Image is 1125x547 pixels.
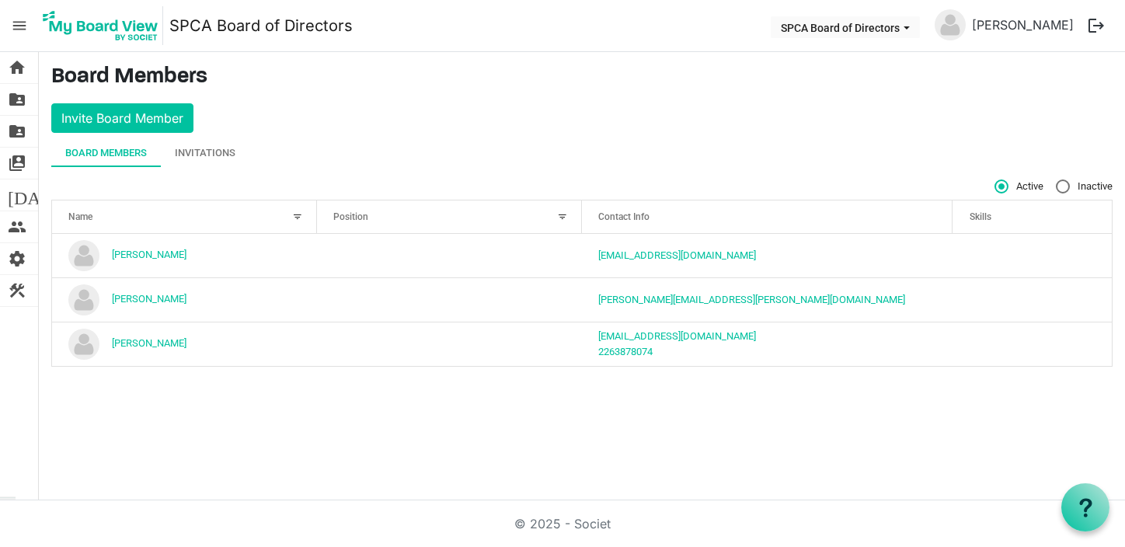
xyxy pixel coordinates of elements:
span: Active [994,179,1043,193]
td: column header Position [317,234,582,277]
span: folder_shared [8,84,26,115]
a: My Board View Logo [38,6,169,45]
a: [EMAIL_ADDRESS][DOMAIN_NAME] [598,330,756,342]
div: Invitations [175,145,235,161]
span: Contact Info [598,211,650,222]
span: home [8,52,26,83]
span: construction [8,275,26,306]
a: SPCA Board of Directors [169,10,353,41]
span: folder_shared [8,116,26,147]
span: people [8,211,26,242]
td: is template cell column header Skills [953,234,1112,277]
td: is template cell column header Skills [953,322,1112,366]
span: [DATE] [8,179,68,211]
button: logout [1080,9,1113,42]
a: [PERSON_NAME] [966,9,1080,40]
td: Lana Lang-Nagle is template cell column header Name [52,322,317,366]
img: no-profile-picture.svg [935,9,966,40]
span: Inactive [1056,179,1113,193]
button: Invite Board Member [51,103,193,133]
a: [PERSON_NAME] [112,249,186,260]
a: [PERSON_NAME] [112,293,186,305]
span: Position [333,211,368,222]
a: [PERSON_NAME][EMAIL_ADDRESS][PERSON_NAME][DOMAIN_NAME] [598,294,905,305]
a: © 2025 - Societ [514,516,611,531]
td: cboyd@waterousholden.com is template cell column header Contact Info [582,234,953,277]
h3: Board Members [51,64,1113,91]
span: switch_account [8,148,26,179]
span: Skills [970,211,991,222]
span: Name [68,211,92,222]
img: no-profile-picture.svg [68,284,99,315]
td: is template cell column header Skills [953,277,1112,322]
td: Dave Levac is template cell column header Name [52,277,317,322]
td: courtney boyd is template cell column header Name [52,234,317,277]
a: [EMAIL_ADDRESS][DOMAIN_NAME] [598,249,756,261]
td: llang@brantcountyspca.com2263878074 is template cell column header Contact Info [582,322,953,366]
a: 2263878074 [598,346,653,357]
td: column header Position [317,322,582,366]
div: Board Members [65,145,147,161]
div: tab-header [51,139,1113,167]
img: My Board View Logo [38,6,163,45]
span: menu [5,11,34,40]
img: no-profile-picture.svg [68,240,99,271]
td: column header Position [317,277,582,322]
button: SPCA Board of Directors dropdownbutton [771,16,920,38]
td: d.levac@rogers.com is template cell column header Contact Info [582,277,953,322]
a: [PERSON_NAME] [112,337,186,349]
span: settings [8,243,26,274]
img: no-profile-picture.svg [68,329,99,360]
